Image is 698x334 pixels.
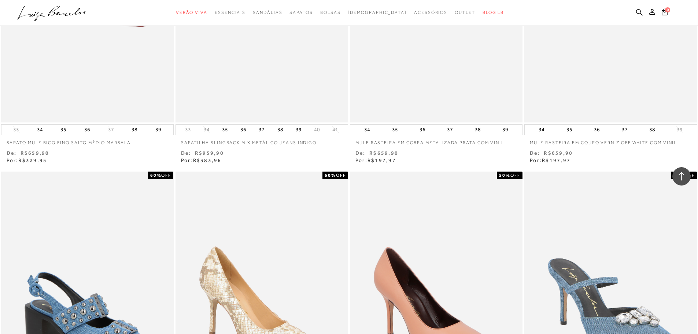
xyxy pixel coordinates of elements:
a: categoryNavScreenReaderText [253,6,282,19]
button: 38 [129,125,140,135]
strong: 50% [499,173,510,178]
button: 35 [564,125,575,135]
a: categoryNavScreenReaderText [215,6,245,19]
span: Outlet [455,10,475,15]
a: categoryNavScreenReaderText [320,6,341,19]
button: 38 [275,125,285,135]
span: Bolsas [320,10,341,15]
small: R$659,90 [544,150,573,156]
button: 39 [500,125,510,135]
small: De: [7,150,17,156]
span: Acessórios [414,10,447,15]
button: 35 [220,125,230,135]
span: [DEMOGRAPHIC_DATA] [348,10,407,15]
button: 39 [675,126,685,133]
span: Por: [181,157,222,163]
span: R$197,97 [368,157,396,163]
a: BLOG LB [483,6,504,19]
span: 0 [665,7,670,12]
span: Por: [355,157,396,163]
a: categoryNavScreenReaderText [455,6,475,19]
span: R$197,97 [542,157,570,163]
strong: 60% [325,173,336,178]
small: R$659,90 [21,150,49,156]
button: 34 [362,125,372,135]
button: 39 [293,125,304,135]
span: OFF [336,173,346,178]
button: 39 [153,125,163,135]
span: Por: [530,157,570,163]
span: BLOG LB [483,10,504,15]
small: R$659,90 [369,150,398,156]
button: 36 [238,125,248,135]
button: 40 [312,126,322,133]
button: 37 [445,125,455,135]
a: SAPATILHA SLINGBACK MIX METÁLICO JEANS INDIGO [176,135,348,146]
small: De: [530,150,540,156]
small: De: [181,150,191,156]
span: Sandálias [253,10,282,15]
button: 38 [473,125,483,135]
button: 0 [660,8,670,18]
button: 41 [330,126,340,133]
button: 37 [106,126,116,133]
button: 36 [417,125,428,135]
button: 38 [647,125,657,135]
a: categoryNavScreenReaderText [176,6,207,19]
small: R$959,90 [195,150,224,156]
small: De: [355,150,366,156]
span: OFF [161,173,171,178]
span: R$383,96 [193,157,222,163]
button: 34 [202,126,212,133]
button: 33 [11,126,21,133]
span: Por: [7,157,47,163]
span: Verão Viva [176,10,207,15]
button: 37 [620,125,630,135]
span: OFF [510,173,520,178]
a: categoryNavScreenReaderText [414,6,447,19]
span: Sapatos [289,10,313,15]
button: 34 [536,125,547,135]
strong: 60% [150,173,162,178]
button: 35 [58,125,69,135]
button: 33 [183,126,193,133]
span: Essenciais [215,10,245,15]
button: 36 [592,125,602,135]
button: 34 [35,125,45,135]
a: SAPATO MULE BICO FINO SALTO MÉDIO MARSALA [1,135,174,146]
a: MULE RASTEIRA EM COURO VERNIZ OFF WHITE COM VINIL [524,135,697,146]
a: categoryNavScreenReaderText [289,6,313,19]
a: noSubCategoriesText [348,6,407,19]
a: MULE RASTEIRA EM COBRA METALIZADA PRATA COM VINIL [350,135,522,146]
button: 37 [256,125,267,135]
button: 35 [390,125,400,135]
button: 36 [82,125,92,135]
span: R$329,95 [18,157,47,163]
